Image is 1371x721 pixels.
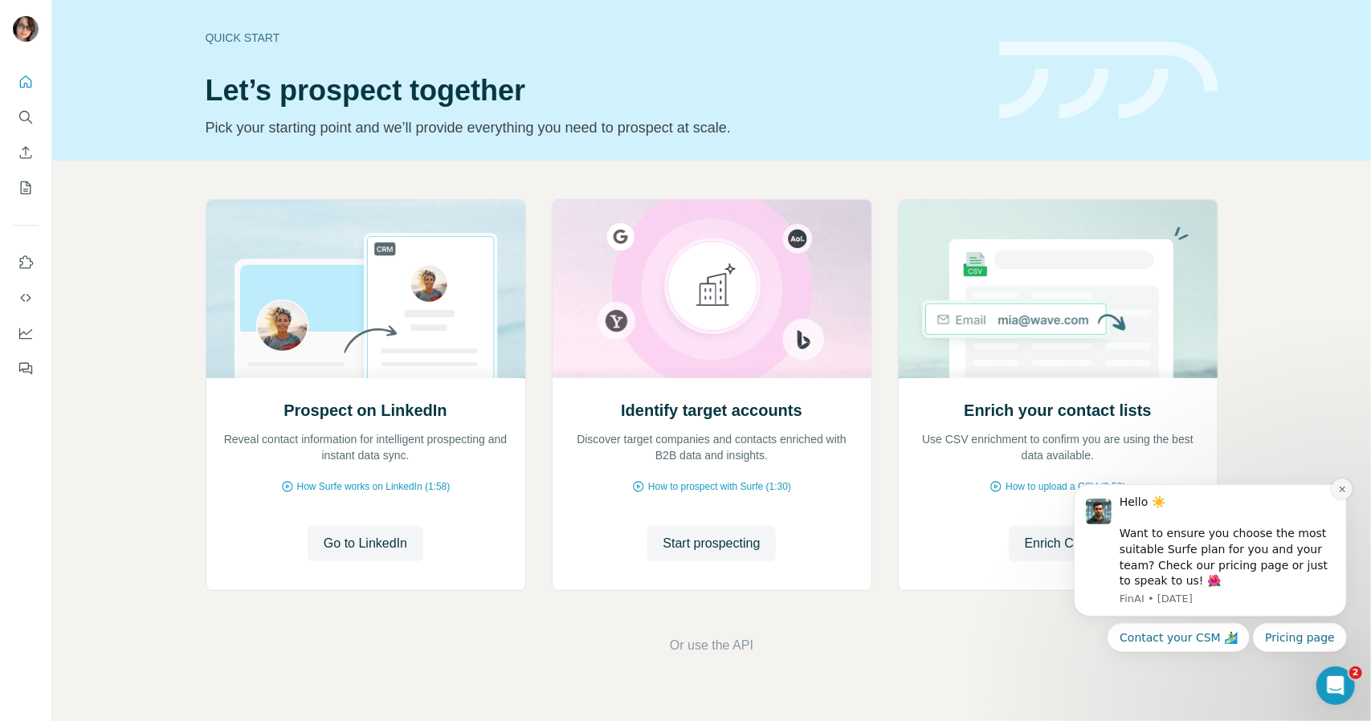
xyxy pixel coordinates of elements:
img: Identify target accounts [552,200,872,378]
button: Feedback [13,354,39,383]
button: Enrich CSV [1009,526,1108,561]
span: Start prospecting [663,534,761,553]
h2: Prospect on LinkedIn [284,399,447,422]
iframe: Intercom notifications message [1050,434,1371,678]
button: Use Surfe API [13,283,39,312]
button: Quick start [13,67,39,96]
h2: Enrich your contact lists [964,399,1151,422]
span: Enrich CSV [1025,534,1091,553]
span: Go to LinkedIn [324,534,407,553]
span: How to prospect with Surfe (1:30) [648,479,791,494]
p: Reveal contact information for intelligent prospecting and instant data sync. [222,431,509,463]
button: My lists [13,173,39,202]
button: Search [13,103,39,132]
img: Prospect on LinkedIn [206,200,526,378]
img: banner [999,42,1218,120]
h1: Let’s prospect together [206,75,980,107]
span: How Surfe works on LinkedIn (1:58) [297,479,451,494]
button: Go to LinkedIn [308,526,423,561]
button: Or use the API [670,636,753,655]
span: 2 [1349,666,1362,679]
h2: Identify target accounts [621,399,802,422]
div: Quick start [206,30,980,46]
p: Discover target companies and contacts enriched with B2B data and insights. [569,431,855,463]
button: Enrich CSV [13,138,39,167]
p: Use CSV enrichment to confirm you are using the best data available. [915,431,1202,463]
iframe: Intercom live chat [1316,666,1355,705]
img: Enrich your contact lists [898,200,1218,378]
button: Start prospecting [647,526,777,561]
img: Avatar [13,16,39,42]
button: Use Surfe on LinkedIn [13,248,39,277]
p: Pick your starting point and we’ll provide everything you need to prospect at scale. [206,116,980,139]
span: How to upload a CSV (2:59) [1006,479,1125,494]
button: Dashboard [13,319,39,348]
